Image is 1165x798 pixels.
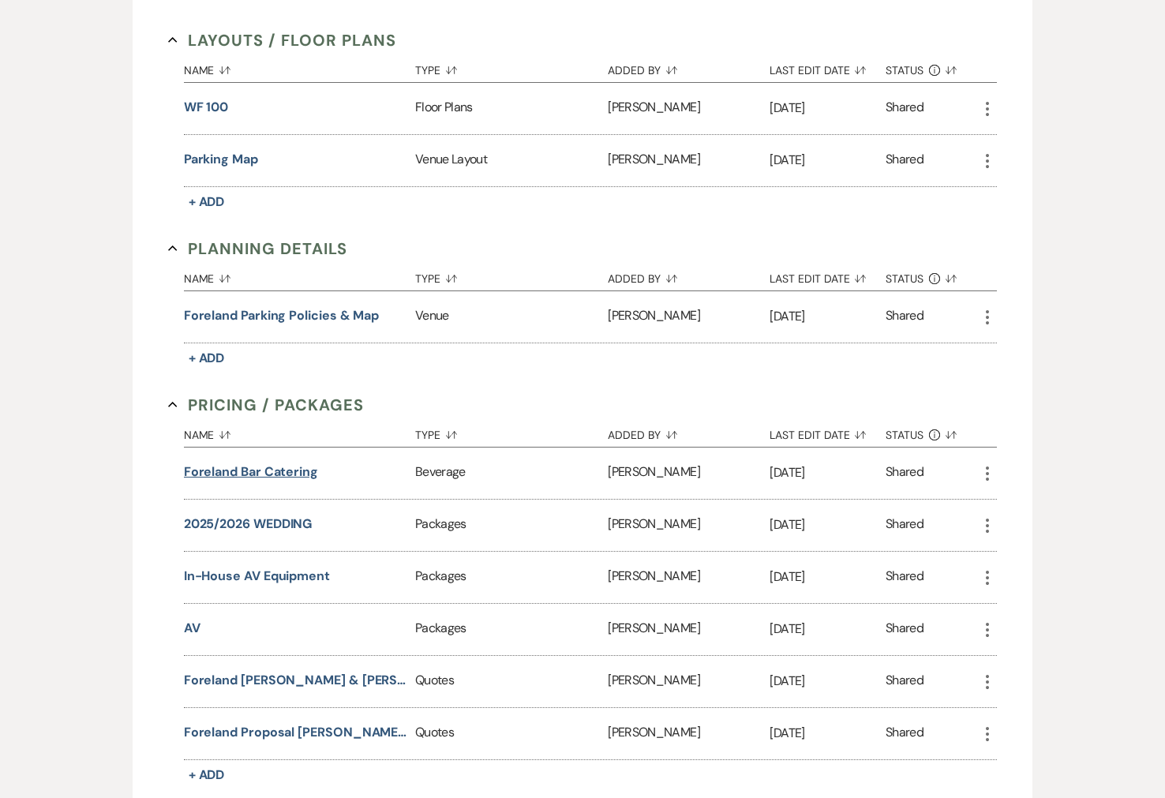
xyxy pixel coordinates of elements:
p: [DATE] [770,619,886,639]
div: Packages [415,552,608,603]
span: + Add [189,193,225,210]
div: [PERSON_NAME] [608,291,770,343]
button: Added By [608,417,770,447]
div: Packages [415,604,608,655]
button: Status [886,417,978,447]
button: Foreland [PERSON_NAME] & [PERSON_NAME] Wedding [184,671,409,690]
button: Foreland Parking Policies & Map [184,306,380,325]
button: In-house AV Equipment [184,567,330,586]
div: [PERSON_NAME] [608,500,770,551]
div: Shared [886,306,923,328]
button: Name [184,260,415,290]
button: + Add [184,347,230,369]
button: Added By [608,260,770,290]
div: Shared [886,98,923,119]
button: AV [184,619,200,638]
button: + Add [184,764,230,786]
div: Shared [886,723,923,744]
p: [DATE] [770,150,886,170]
div: Venue Layout [415,135,608,186]
div: Venue [415,291,608,343]
button: Last Edit Date [770,417,886,447]
p: [DATE] [770,723,886,744]
span: + Add [189,766,225,783]
button: WF 100 [184,98,229,117]
div: Quotes [415,656,608,707]
div: [PERSON_NAME] [608,656,770,707]
span: + Add [189,350,225,366]
button: Last Edit Date [770,260,886,290]
div: [PERSON_NAME] [608,708,770,759]
span: Status [886,429,923,440]
p: [DATE] [770,463,886,483]
button: Type [415,260,608,290]
button: + Add [184,191,230,213]
div: Shared [886,150,923,171]
div: [PERSON_NAME] [608,604,770,655]
button: Added By [608,52,770,82]
button: Type [415,417,608,447]
div: [PERSON_NAME] [608,448,770,499]
div: Shared [886,619,923,640]
button: Status [886,260,978,290]
button: Name [184,417,415,447]
button: Pricing / Packages [168,393,364,417]
button: Last Edit Date [770,52,886,82]
p: [DATE] [770,671,886,691]
button: Name [184,52,415,82]
div: [PERSON_NAME] [608,552,770,603]
p: [DATE] [770,567,886,587]
button: 2025/2026 WEDDING [184,515,313,534]
div: Shared [886,463,923,484]
div: Floor Plans [415,83,608,134]
button: Planning Details [168,237,347,260]
div: Shared [886,567,923,588]
div: Shared [886,515,923,536]
span: Status [886,273,923,284]
div: [PERSON_NAME] [608,135,770,186]
button: Foreland Proposal [PERSON_NAME] & [PERSON_NAME] Wedding [184,723,409,742]
button: Type [415,52,608,82]
p: [DATE] [770,98,886,118]
button: Parking Map [184,150,258,169]
p: [DATE] [770,515,886,535]
div: Beverage [415,448,608,499]
button: Status [886,52,978,82]
div: [PERSON_NAME] [608,83,770,134]
button: Layouts / Floor Plans [168,28,396,52]
span: Status [886,65,923,76]
div: Shared [886,671,923,692]
div: Packages [415,500,608,551]
button: Foreland Bar Catering [184,463,318,481]
p: [DATE] [770,306,886,327]
div: Quotes [415,708,608,759]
